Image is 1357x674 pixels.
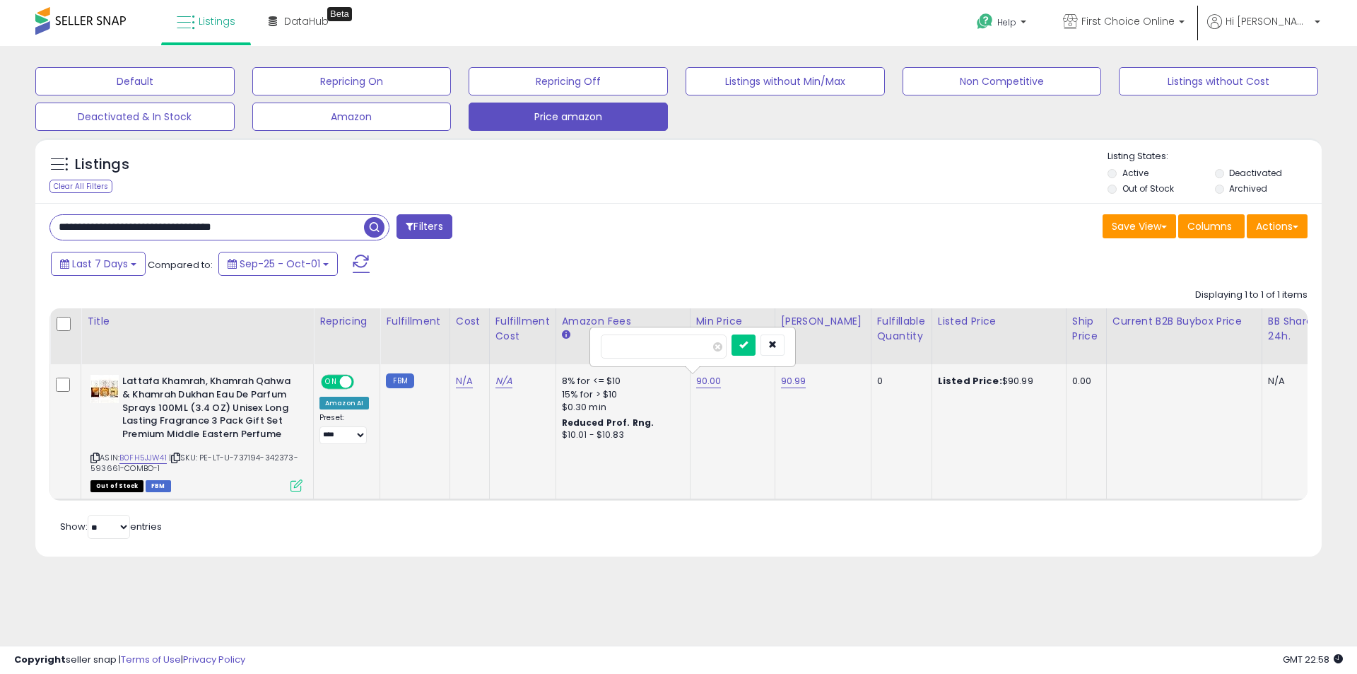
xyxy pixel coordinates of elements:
span: Show: entries [60,520,162,533]
b: Listed Price: [938,374,1002,388]
button: Last 7 Days [51,252,146,276]
button: Actions [1247,214,1308,238]
small: FBM [386,373,413,388]
div: 0 [877,375,921,388]
span: Compared to: [148,258,213,272]
p: Listing States: [1108,150,1321,163]
b: Lattafa Khamrah, Khamrah Qahwa & Khamrah Dukhan Eau De Parfum Sprays 100ML (3.4 OZ) Unisex Long L... [122,375,294,444]
span: DataHub [284,14,329,28]
span: | SKU: PE-LT-U-737194-342373-593661-COMBO-1 [90,452,298,473]
button: Amazon [252,103,452,131]
div: Cost [456,314,483,329]
div: Clear All Filters [49,180,112,193]
a: Help [965,2,1040,46]
a: 90.00 [696,374,722,388]
label: Active [1122,167,1149,179]
div: Current B2B Buybox Price [1112,314,1256,329]
button: Listings without Cost [1119,67,1318,95]
span: First Choice Online [1081,14,1175,28]
a: Hi [PERSON_NAME] [1207,14,1320,46]
div: Fulfillment Cost [495,314,550,344]
button: Price amazon [469,103,668,131]
div: 8% for <= $10 [562,375,679,388]
img: 51cd8iFKDfL._SL40_.jpg [90,375,119,403]
a: B0FH5JJW41 [119,452,167,464]
div: $90.99 [938,375,1055,388]
label: Deactivated [1229,167,1282,179]
div: [PERSON_NAME] [781,314,865,329]
div: Amazon AI [319,397,369,409]
div: Title [87,314,307,329]
button: Listings without Min/Max [686,67,885,95]
b: Reduced Prof. Rng. [562,417,654,429]
div: Displaying 1 to 1 of 1 items [1195,289,1308,302]
div: Tooltip anchor [327,7,352,21]
div: 15% for > $10 [562,388,679,401]
div: BB Share 24h. [1268,314,1320,344]
span: OFF [352,376,375,388]
span: Hi [PERSON_NAME] [1226,14,1310,28]
button: Save View [1103,214,1176,238]
div: 0.00 [1072,375,1095,388]
span: Sep-25 - Oct-01 [240,257,320,271]
div: Min Price [696,314,769,329]
span: All listings that are currently out of stock and unavailable for purchase on Amazon [90,480,143,492]
div: ASIN: [90,375,302,490]
button: Sep-25 - Oct-01 [218,252,338,276]
div: Listed Price [938,314,1060,329]
button: Columns [1178,214,1245,238]
span: Columns [1187,219,1232,233]
div: Ship Price [1072,314,1100,344]
button: Filters [396,214,452,239]
div: Fulfillable Quantity [877,314,926,344]
button: Repricing Off [469,67,668,95]
span: Listings [199,14,235,28]
a: 90.99 [781,374,806,388]
span: FBM [146,480,171,492]
div: Fulfillment [386,314,443,329]
div: $0.30 min [562,401,679,414]
button: Repricing On [252,67,452,95]
div: N/A [1268,375,1315,388]
small: Amazon Fees. [562,329,570,342]
button: Deactivated & In Stock [35,103,235,131]
a: N/A [495,374,512,388]
div: Amazon Fees [562,314,684,329]
span: Help [997,16,1016,28]
i: Get Help [976,13,994,30]
label: Archived [1229,182,1267,194]
h5: Listings [75,155,129,175]
a: N/A [456,374,473,388]
button: Non Competitive [903,67,1102,95]
div: $10.01 - $10.83 [562,429,679,441]
div: Preset: [319,413,369,445]
div: Repricing [319,314,374,329]
button: Default [35,67,235,95]
span: ON [322,376,340,388]
label: Out of Stock [1122,182,1174,194]
span: Last 7 Days [72,257,128,271]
